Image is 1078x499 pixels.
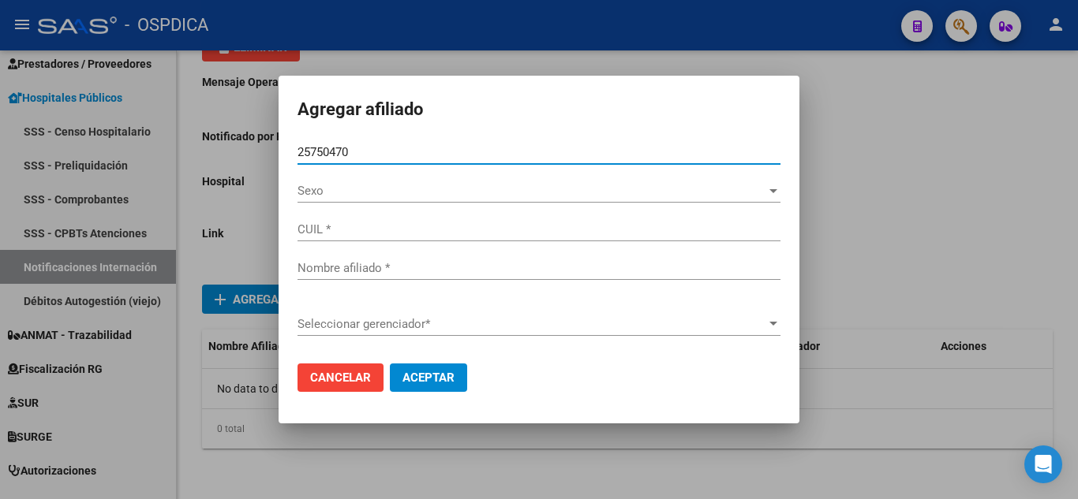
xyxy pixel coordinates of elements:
div: Open Intercom Messenger [1024,445,1062,483]
span: Cancelar [310,371,371,385]
h2: Agregar afiliado [298,95,780,125]
span: Sexo [298,184,766,198]
span: Aceptar [402,371,455,385]
button: Cancelar [298,363,384,392]
span: Seleccionar gerenciador [298,317,766,331]
button: Aceptar [390,363,467,392]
